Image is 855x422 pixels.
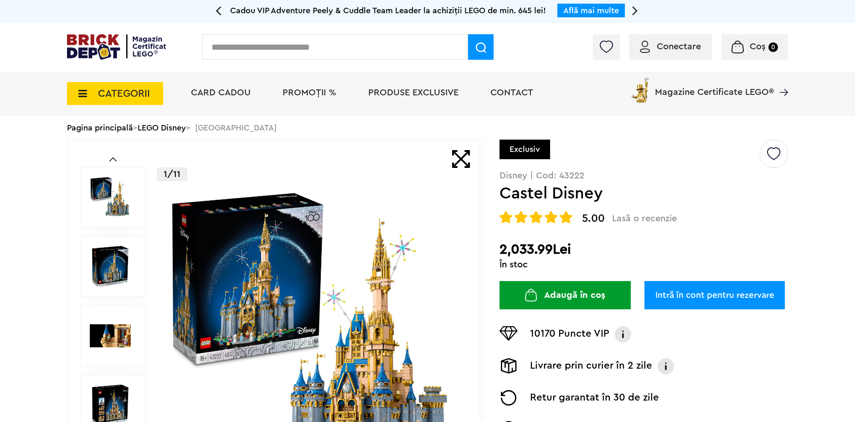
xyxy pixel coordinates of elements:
div: Exclusiv [500,140,550,159]
span: 5.00 [582,213,605,224]
a: LEGO Disney [138,124,186,132]
div: În stoc [500,260,788,269]
h1: Castel Disney [500,185,758,202]
p: 10170 Puncte VIP [530,326,609,343]
a: Pagina principală [67,124,133,132]
span: Cadou VIP Adventure Peely & Cuddle Team Leader la achiziții LEGO de min. 645 lei! [230,6,546,15]
span: Magazine Certificate LEGO® [655,76,774,97]
img: Evaluare cu stele [560,211,572,224]
img: Info livrare prin curier [657,358,675,375]
p: 1/11 [157,167,187,181]
a: Află mai multe [563,6,619,15]
img: Castel Disney [90,177,131,218]
small: 0 [768,42,778,52]
a: Prev [109,157,117,162]
img: Castel Disney [90,246,131,287]
button: Adaugă în coș [500,281,631,309]
a: Conectare [640,42,701,51]
p: Disney | Cod: 43222 [500,171,788,180]
img: Puncte VIP [500,326,518,341]
h2: 2,033.99Lei [500,241,788,258]
img: Evaluare cu stele [515,211,527,224]
a: Contact [490,88,533,97]
img: Castel Disney LEGO 43222 [90,315,131,356]
a: Intră în cont pentru rezervare [644,281,785,309]
a: Produse exclusive [368,88,458,97]
span: Coș [750,42,766,51]
img: Evaluare cu stele [545,211,557,224]
a: Magazine Certificate LEGO® [774,76,788,85]
span: CATEGORII [98,89,150,99]
img: Evaluare cu stele [500,211,512,224]
span: Lasă o recenzie [612,213,677,224]
p: Retur garantat în 30 de zile [530,390,659,406]
p: Livrare prin curier în 2 zile [530,358,652,375]
a: PROMOȚII % [283,88,336,97]
div: > > [GEOGRAPHIC_DATA] [67,116,788,140]
img: Returnare [500,390,518,406]
span: Conectare [657,42,701,51]
img: Livrare [500,358,518,374]
a: Card Cadou [191,88,251,97]
img: Evaluare cu stele [530,211,542,224]
img: Info VIP [614,326,632,343]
